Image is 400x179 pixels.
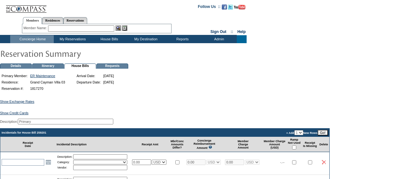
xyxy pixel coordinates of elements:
[57,160,73,164] td: Category:
[228,6,233,10] a: Follow us on Twitter
[263,137,287,152] td: Member Charge Amount (USD)
[222,6,227,10] a: Become our fan on Facebook
[210,30,226,34] a: Sign Out
[76,79,102,85] td: Departure Date:
[29,86,66,91] td: 1817270
[198,4,221,11] td: Follow Us ::
[222,4,227,10] img: Become our fan on Facebook
[127,35,164,43] td: My Destination
[185,137,224,152] td: Concierge Reimbursement Amount
[1,73,29,79] td: Primary Member:
[45,159,52,166] a: Open the calendar popup.
[234,6,245,10] a: Subscribe to our YouTube Channel
[169,137,185,152] td: Mbr/Conc Amounts Differ?
[224,137,263,152] td: Member Charge Amount
[24,25,48,31] div: Member Name:
[0,129,185,137] td: Incidentals for House Bill 259201
[42,17,63,24] a: Residences
[280,160,285,164] span: -.--
[0,137,55,152] td: Receipt Date
[29,79,66,85] td: Grand Cayman Villa 03
[54,35,90,43] td: My Reservations
[76,73,102,79] td: Arrival Date:
[90,35,127,43] td: House Bills
[57,165,73,170] td: Vendor:
[318,137,329,152] td: Delete
[318,130,328,136] input: Go!
[23,17,42,24] a: Members
[228,4,233,10] img: Follow us on Twitter
[200,35,237,43] td: Admin
[164,35,200,43] td: Reports
[131,137,170,152] td: Receipt Amt
[287,137,302,152] td: Ramp Not Used
[208,145,212,149] img: questionMark_lightBlue.gif
[30,74,55,78] a: ER Maintenance
[63,17,87,24] a: Reservations
[237,30,246,34] a: Help
[1,86,29,91] td: Reservation #:
[231,30,233,34] span: ::
[57,154,73,159] td: Description:
[32,63,64,69] td: Itinerary
[122,25,127,31] img: Reservations
[102,79,115,85] td: [DATE]
[322,160,326,164] img: icon_delete2.gif
[302,137,318,152] td: Receipt Is Missing
[10,35,54,43] td: Concierge Home
[185,129,329,137] td: » Add New Rows
[55,137,131,152] td: Incidental Description
[116,25,121,31] img: View
[64,63,96,69] td: House Bills
[102,73,115,79] td: [DATE]
[1,79,29,85] td: Residence:
[96,63,128,69] td: Requests
[234,5,245,10] img: Subscribe to our YouTube Channel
